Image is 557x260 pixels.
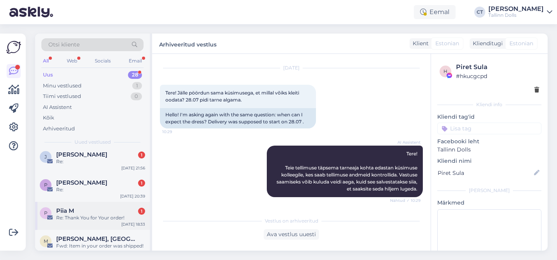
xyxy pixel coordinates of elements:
div: Piret Sula [456,62,539,72]
div: Web [65,56,79,66]
span: Estonian [509,39,533,48]
img: Askly Logo [6,40,21,55]
div: [DATE] [160,64,423,71]
div: Ava vestlus uuesti [264,229,319,240]
div: [DATE] 18:33 [121,221,145,227]
span: AI Assistent [391,139,420,145]
span: Piia M [56,207,74,214]
span: Monisha Bhanote, MD [56,235,137,242]
span: P [44,182,48,188]
div: Arhiveeritud [43,125,75,133]
div: All [41,56,50,66]
div: [PERSON_NAME] [488,6,544,12]
div: Re: [56,158,145,165]
p: Kliendi nimi [437,157,541,165]
span: 10:29 [162,129,192,135]
input: Lisa nimi [438,169,532,177]
div: 1 [138,180,145,187]
span: Jelena Šišina [56,151,107,158]
div: 1 [138,151,145,158]
span: Vestlus on arhiveeritud [265,217,318,224]
div: 1 [138,208,145,215]
span: Nähtud ✓ 10:29 [390,198,420,203]
a: [PERSON_NAME]Tallinn Dolls [488,6,552,18]
div: [DATE] 21:56 [121,165,145,171]
span: Piret Hern [56,179,107,186]
div: Hello! I'm asking again with the same question: when can I expect the dress? Delivery was suppose... [160,108,316,128]
div: Eemal [414,5,456,19]
div: Kõik [43,114,54,122]
div: Tiimi vestlused [43,93,81,100]
div: 28 [128,71,142,79]
span: J [44,154,47,160]
span: M [44,238,48,244]
p: Facebooki leht [437,137,541,146]
span: Uued vestlused [75,139,111,146]
div: Klient [410,39,429,48]
div: Klienditugi [470,39,503,48]
p: Märkmed [437,199,541,207]
div: Minu vestlused [43,82,82,90]
div: Tallinn Dolls [488,12,544,18]
div: Re: Thank You for Your order! [56,214,145,221]
div: [DATE] 20:39 [120,193,145,199]
span: P [44,210,48,216]
input: Lisa tag [437,123,541,134]
div: 1 [132,82,142,90]
span: Tere! Jälle pöördun sama küsimusega, et millal võiks kleiti oodata? 28.07 pidi tarne algama. [165,90,300,103]
p: Tallinn Dolls [437,146,541,154]
span: Otsi kliente [48,41,80,49]
div: Email [127,56,144,66]
div: Fwd: Item in your order was shipped! [56,242,145,249]
div: CT [474,7,485,18]
p: Kliendi tag'id [437,113,541,121]
div: AI Assistent [43,103,72,111]
div: # hkucgcpd [456,72,539,80]
div: Re: [56,186,145,193]
label: Arhiveeritud vestlus [159,38,216,49]
div: [DATE] 17:17 [122,249,145,255]
div: Socials [93,56,112,66]
div: Kliendi info [437,101,541,108]
span: Estonian [435,39,459,48]
span: h [443,68,447,74]
div: [PERSON_NAME] [437,187,541,194]
div: 0 [131,93,142,100]
div: Uus [43,71,53,79]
